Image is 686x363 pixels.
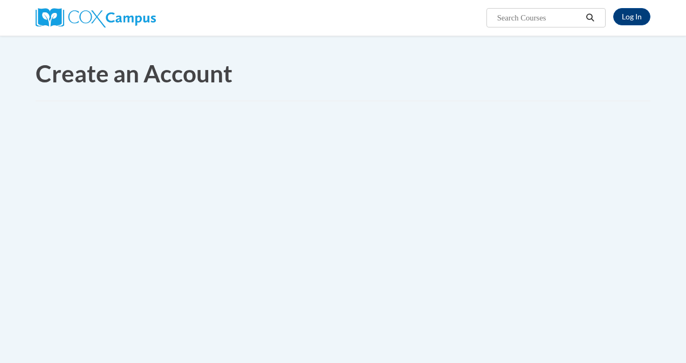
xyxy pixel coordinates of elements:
[582,11,599,24] button: Search
[613,8,650,25] a: Log In
[36,12,156,22] a: Cox Campus
[36,59,232,87] span: Create an Account
[496,11,582,24] input: Search Courses
[36,8,156,27] img: Cox Campus
[586,14,595,22] i: 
